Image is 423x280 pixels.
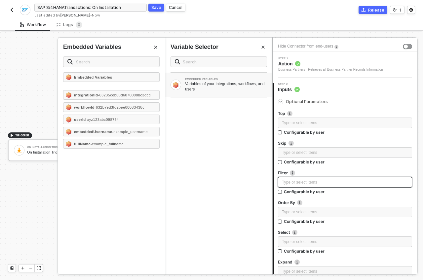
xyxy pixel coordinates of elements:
span: Action [278,60,383,67]
label: Expand [278,259,412,265]
sup: 0 [76,21,82,28]
img: workflowId [66,104,71,110]
button: 1 [390,6,404,14]
img: search [67,59,73,64]
div: Configurable by user [284,189,325,194]
div: Configurable by user [284,248,325,254]
span: icon-versioning [393,8,397,12]
span: icon-commerce [362,8,365,12]
img: icon-info [292,230,297,235]
img: integration-icon [22,7,28,13]
img: icon-info [290,170,295,176]
button: Cancel [166,4,185,12]
button: Release [359,6,387,14]
span: icon-minus [29,266,33,270]
span: - 63235ceb08d6070008bc3dcd [98,93,151,97]
span: icon-arrow-right-small [279,100,283,104]
img: embeddedUsername [66,128,71,135]
img: icon-info [294,260,300,265]
img: icon-info [297,200,302,205]
img: icon-info [287,111,292,116]
strong: Embedded Variables [74,75,112,79]
span: - example_username [112,130,148,134]
img: userId [66,116,71,122]
img: back [9,7,15,13]
label: Filter [278,170,412,176]
div: Release [368,7,384,13]
input: Search [76,58,155,65]
label: Order By [278,200,412,205]
strong: integrationId [74,93,98,97]
input: Search [183,58,263,65]
div: Configurable by user [284,129,325,135]
span: Inputs [278,86,300,93]
label: Top [278,111,412,116]
div: Optional Parameters [278,98,412,105]
strong: fullName [74,142,91,146]
strong: workflowId [74,105,95,109]
div: Cancel [169,5,182,10]
span: - example_fullname [91,142,124,146]
span: icon-settings [409,8,413,12]
span: Optional Parameters [286,99,328,104]
span: - 632b7ed3fd2bee00083438c [95,105,144,109]
div: Save [151,5,161,10]
div: Configurable by user [284,159,325,165]
div: Variable Selector [171,43,218,51]
div: Configurable by user [284,219,325,224]
span: icon-play [21,266,25,270]
div: Step 1Action Business Partners - Retrieves all Business Partner Records Information [273,57,417,72]
img: search [175,59,180,64]
div: Last edited by - Now [34,13,211,18]
strong: userId [74,118,86,122]
button: back [8,6,16,14]
span: icon-expand [37,266,41,270]
button: Close [259,43,267,51]
span: - xyz123abc098754 [86,118,119,122]
span: Step 1 [278,57,383,60]
div: Hide Connector from end-users [278,43,333,50]
strong: embeddedUsername [74,130,112,134]
label: Select [278,229,412,235]
label: Skip [278,140,412,146]
div: Business Partners - Retrieves all Business Partner Records Information [278,67,383,72]
button: Close [152,43,160,51]
img: icon-info [334,45,338,49]
div: Embedded Variables [63,43,121,51]
button: Save [148,4,164,12]
img: integrationId [66,92,71,98]
div: Variables of your integrations, workflows, and users [185,81,267,92]
div: EMBEDDED VARIABLES [185,78,267,81]
div: 1 [400,7,402,13]
input: Please enter a title [34,4,147,12]
span: Step 2 [278,83,300,86]
div: Workflow [20,22,46,27]
img: Embedded Variables [66,74,71,80]
span: [PERSON_NAME] [60,13,90,17]
img: fullName [66,141,71,147]
img: icon-info [288,141,294,146]
img: Block [173,82,178,88]
div: Logs [57,21,82,28]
